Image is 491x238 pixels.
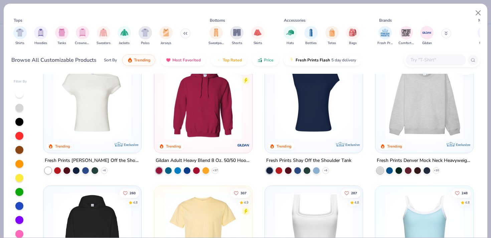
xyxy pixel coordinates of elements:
img: Jerseys Image [162,29,170,36]
div: Gildan Adult Heavy Blend 8 Oz. 50/50 Hooded Sweatshirt [156,157,251,165]
button: Price [252,54,279,66]
button: filter button [284,26,297,46]
div: Browse All Customizable Products [11,56,97,64]
div: filter for Crewnecks [75,26,90,46]
button: filter button [420,26,434,46]
span: 5 day delivery [331,56,356,64]
button: Most Favorited [161,54,206,66]
img: Hoodies Image [37,29,44,36]
img: 5716b33b-ee27-473a-ad8a-9b8687048459 [272,62,356,140]
span: Unisex [479,41,489,46]
div: filter for Totes [325,26,339,46]
span: Skirts [254,41,262,46]
span: + 10 [434,169,439,173]
span: Sweaters [97,41,111,46]
button: filter button [377,26,393,46]
div: filter for Jackets [118,26,131,46]
img: Jackets Image [121,29,128,36]
img: TopRated.gif [216,57,221,63]
span: Comfort Colors [398,41,414,46]
img: Totes Image [328,29,336,36]
img: Shorts Image [233,29,241,36]
div: 4.8 [465,69,470,74]
img: Shirts Image [16,29,24,36]
img: Crewnecks Image [79,29,86,36]
span: Shirts [15,41,24,46]
button: Like [230,189,250,198]
div: Fresh Prints [PERSON_NAME] Off the Shoulder Top [45,157,140,165]
span: Hoodies [34,41,47,46]
span: 260 [130,192,136,195]
div: Filter By [14,79,27,84]
button: Fresh Prints Flash5 day delivery [284,54,361,66]
button: filter button [118,26,131,46]
div: Tops [14,17,22,23]
img: Sweatpants Image [212,29,220,36]
span: Gildan [422,41,432,46]
div: filter for Bottles [304,26,318,46]
img: a164e800-7022-4571-a324-30c76f641635 [246,62,330,140]
span: Tanks [57,41,66,46]
div: 4.8 [243,69,248,74]
span: Polos [141,41,150,46]
button: filter button [13,26,27,46]
img: Polos Image [141,29,149,36]
div: Bottoms [210,17,225,23]
button: filter button [139,26,152,46]
img: a1c94bf0-cbc2-4c5c-96ec-cab3b8502a7f [50,62,135,140]
div: filter for Hats [284,26,297,46]
img: f5d85501-0dbb-4ee4-b115-c08fa3845d83 [382,62,467,140]
button: filter button [75,26,90,46]
button: Close [472,7,485,19]
span: 287 [351,192,357,195]
button: Like [120,189,139,198]
div: filter for Unisex [478,26,491,46]
button: filter button [208,26,224,46]
span: Exclusive [345,143,360,147]
span: Most Favorited [172,57,201,63]
div: filter for Hoodies [34,26,47,46]
span: Bags [349,41,357,46]
button: filter button [230,26,243,46]
img: Tanks Image [58,29,65,36]
img: Bags Image [349,29,356,36]
img: Hats Image [286,29,294,36]
img: flash.gif [289,57,294,63]
button: filter button [398,26,414,46]
img: Sweaters Image [100,29,107,36]
span: Exclusive [124,143,139,147]
div: filter for Shirts [13,26,27,46]
span: Bottles [305,41,317,46]
div: filter for Jerseys [159,26,173,46]
img: Bottles Image [307,29,315,36]
span: Crewnecks [75,41,90,46]
span: Totes [328,41,336,46]
span: Fresh Prints Flash [296,57,330,63]
img: af1e0f41-62ea-4e8f-9b2b-c8bb59fc549d [356,62,441,140]
div: Fresh Prints Denver Mock Neck Heavyweight Sweatshirt [377,157,472,165]
div: filter for Skirts [251,26,265,46]
span: + 6 [324,169,327,173]
div: filter for Sweaters [97,26,111,46]
span: Shorts [232,41,242,46]
div: filter for Shorts [230,26,243,46]
div: filter for Tanks [55,26,68,46]
span: Jerseys [161,41,171,46]
button: Like [341,189,360,198]
button: filter button [34,26,47,46]
button: Top Rated [211,54,247,66]
div: Fresh Prints Shay Off the Shoulder Tank [266,157,351,165]
img: Skirts Image [254,29,262,36]
div: filter for Polos [139,26,152,46]
span: Hats [287,41,294,46]
button: filter button [55,26,68,46]
button: filter button [97,26,111,46]
button: filter button [478,26,491,46]
div: 4.8 [133,200,138,205]
span: + 6 [103,169,106,173]
button: filter button [325,26,339,46]
span: Trending [134,57,150,63]
div: filter for Sweatpants [208,26,224,46]
div: 4.8 [354,200,359,205]
span: Fresh Prints [377,41,393,46]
